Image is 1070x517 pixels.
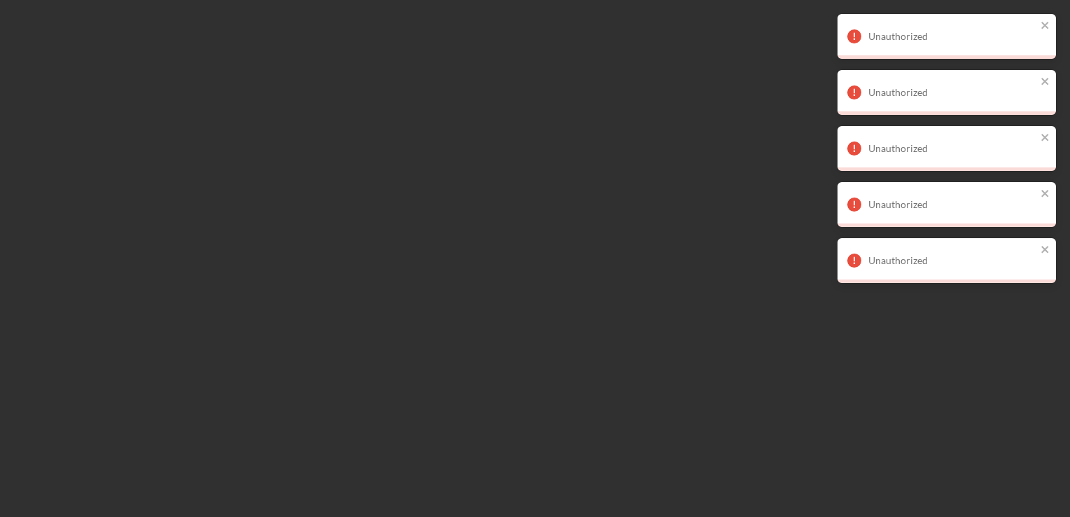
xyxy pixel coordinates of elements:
[1041,244,1050,257] button: close
[1041,20,1050,33] button: close
[868,255,1036,266] div: Unauthorized
[868,199,1036,210] div: Unauthorized
[1041,188,1050,201] button: close
[868,143,1036,154] div: Unauthorized
[868,87,1036,98] div: Unauthorized
[1041,76,1050,89] button: close
[868,31,1036,42] div: Unauthorized
[1041,132,1050,145] button: close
